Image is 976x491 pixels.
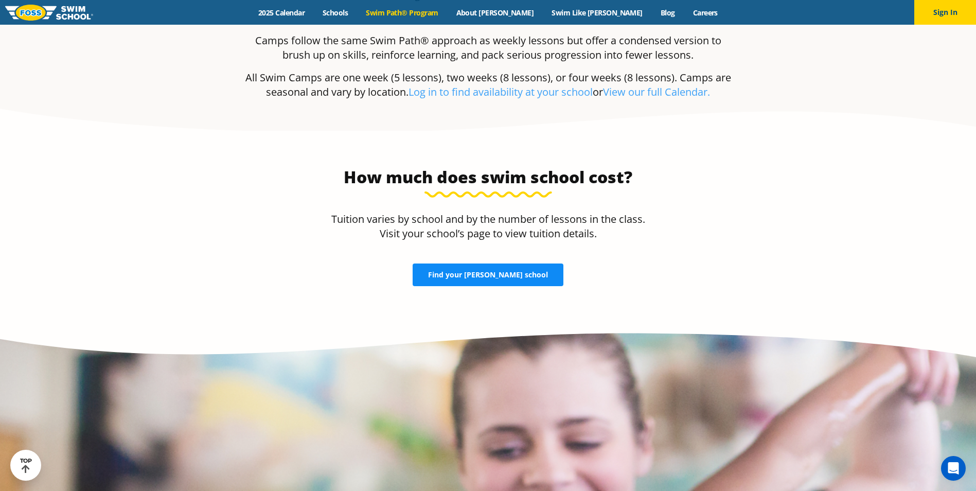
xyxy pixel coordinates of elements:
a: Log in to find availability at your school [409,85,593,99]
a: Swim Path® Program [357,8,447,17]
a: Swim Like [PERSON_NAME] [543,8,652,17]
a: Blog [651,8,684,17]
a: View our full Calendar. [603,85,710,99]
a: Schools [314,8,357,17]
p: Tuition varies by school and by the number of lessons in the class. Visit your school’s page to v... [325,212,651,241]
a: About [PERSON_NAME] [447,8,543,17]
a: 2025 Calendar [250,8,314,17]
p: Camps follow the same Swim Path® approach as weekly lessons but offer a condensed version to brus... [245,33,731,62]
a: Careers [684,8,726,17]
span: Find your [PERSON_NAME] school [428,271,548,278]
p: All Swim Camps are one week (5 lessons), two weeks (8 lessons), or four weeks (8 lessons). Camps ... [245,71,731,99]
a: Find your [PERSON_NAME] school [413,264,563,286]
h3: How much does swim school cost? [325,167,651,187]
div: Open Intercom Messenger [941,456,966,481]
div: TOP [20,458,32,474]
img: FOSS Swim School Logo [5,5,93,21]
